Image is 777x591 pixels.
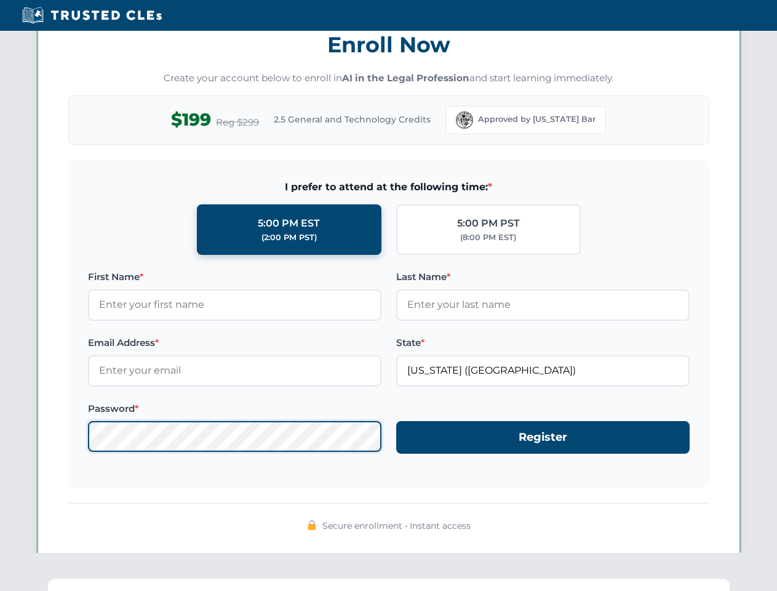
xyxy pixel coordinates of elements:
[88,289,381,320] input: Enter your first name
[342,72,469,84] strong: AI in the Legal Profession
[88,355,381,386] input: Enter your email
[274,113,431,126] span: 2.5 General and Technology Credits
[478,113,596,126] span: Approved by [US_STATE] Bar
[68,71,709,86] p: Create your account below to enroll in and start learning immediately.
[258,215,320,231] div: 5:00 PM EST
[457,215,520,231] div: 5:00 PM PST
[396,336,690,350] label: State
[88,270,381,284] label: First Name
[460,231,516,244] div: (8:00 PM EST)
[88,401,381,416] label: Password
[171,106,211,134] span: $199
[307,520,317,530] img: 🔒
[18,6,165,25] img: Trusted CLEs
[456,111,473,129] img: Florida Bar
[88,336,381,350] label: Email Address
[88,179,690,195] span: I prefer to attend at the following time:
[261,231,317,244] div: (2:00 PM PST)
[396,270,690,284] label: Last Name
[396,289,690,320] input: Enter your last name
[396,421,690,454] button: Register
[322,519,471,533] span: Secure enrollment • Instant access
[68,25,709,64] h3: Enroll Now
[396,355,690,386] input: Florida (FL)
[216,115,259,130] span: Reg $299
